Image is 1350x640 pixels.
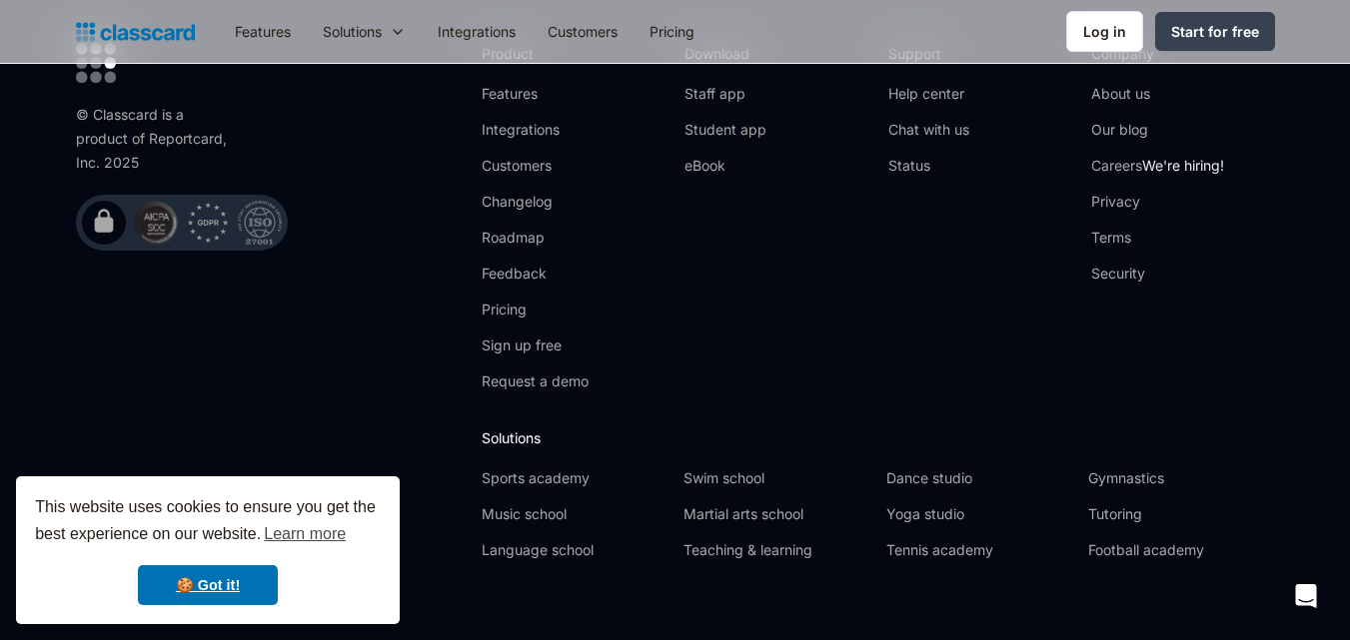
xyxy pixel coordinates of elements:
[1282,572,1330,620] div: Open Intercom Messenger
[482,504,668,524] a: Music school
[634,9,710,54] a: Pricing
[323,21,382,42] div: Solutions
[1088,540,1274,560] a: Football academy
[482,335,589,355] a: Sign up free
[482,264,589,284] a: Feedback
[532,9,634,54] a: Customers
[261,519,349,549] a: learn more about cookies
[684,120,766,140] a: Student app
[1091,120,1224,140] a: Our blog
[1088,468,1274,488] a: Gymnastics
[1083,21,1126,42] div: Log in
[16,476,400,624] div: cookieconsent
[76,18,195,46] a: home
[138,565,278,605] a: dismiss cookie message
[76,103,236,175] div: © Classcard is a product of Reportcard, Inc. 2025
[482,228,589,248] a: Roadmap
[422,9,532,54] a: Integrations
[482,300,589,320] a: Pricing
[888,84,969,104] a: Help center
[1171,21,1259,42] div: Start for free
[888,120,969,140] a: Chat with us
[1142,157,1224,174] span: We're hiring!
[482,427,1274,448] h2: Solutions
[482,156,589,176] a: Customers
[1091,84,1224,104] a: About us
[35,495,381,549] span: This website uses cookies to ensure you get the best experience on our website.
[482,468,668,488] a: Sports academy
[219,9,307,54] a: Features
[886,468,1072,488] a: Dance studio
[482,371,589,391] a: Request a demo
[683,468,869,488] a: Swim school
[683,504,869,524] a: Martial arts school
[482,540,668,560] a: Language school
[1091,228,1224,248] a: Terms
[1155,12,1275,51] a: Start for free
[684,84,766,104] a: Staff app
[307,9,422,54] div: Solutions
[1091,156,1224,176] a: CareersWe're hiring!
[482,84,589,104] a: Features
[1066,11,1143,52] a: Log in
[1088,504,1274,524] a: Tutoring
[482,120,589,140] a: Integrations
[482,192,589,212] a: Changelog
[886,504,1072,524] a: Yoga studio
[886,540,1072,560] a: Tennis academy
[1091,192,1224,212] a: Privacy
[1091,264,1224,284] a: Security
[683,540,869,560] a: Teaching & learning
[888,156,969,176] a: Status
[684,156,766,176] a: eBook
